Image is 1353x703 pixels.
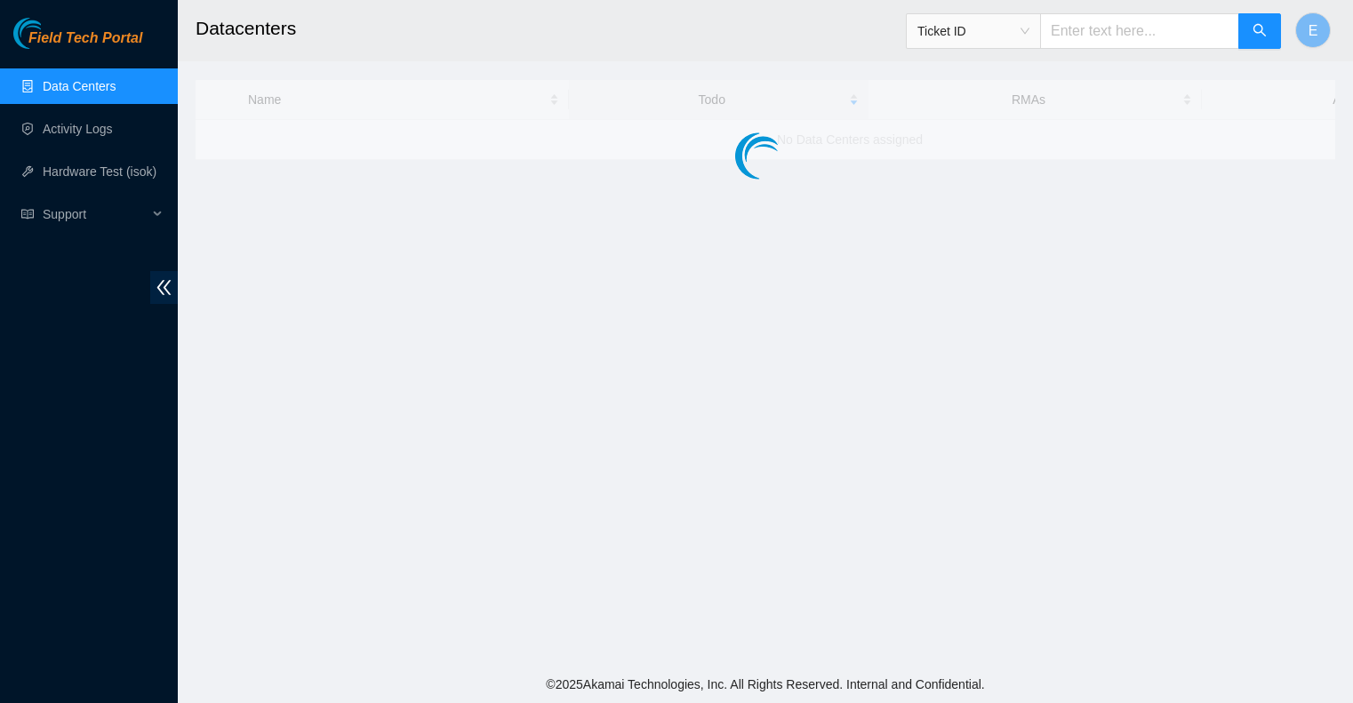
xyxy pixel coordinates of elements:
[43,164,156,179] a: Hardware Test (isok)
[1040,13,1239,49] input: Enter text here...
[43,196,148,232] span: Support
[43,79,116,93] a: Data Centers
[13,32,142,55] a: Akamai TechnologiesField Tech Portal
[43,122,113,136] a: Activity Logs
[1309,20,1318,42] span: E
[13,18,90,49] img: Akamai Technologies
[1253,23,1267,40] span: search
[178,666,1353,703] footer: © 2025 Akamai Technologies, Inc. All Rights Reserved. Internal and Confidential.
[28,30,142,47] span: Field Tech Portal
[1295,12,1331,48] button: E
[21,208,34,220] span: read
[1238,13,1281,49] button: search
[150,271,178,304] span: double-left
[917,18,1029,44] span: Ticket ID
